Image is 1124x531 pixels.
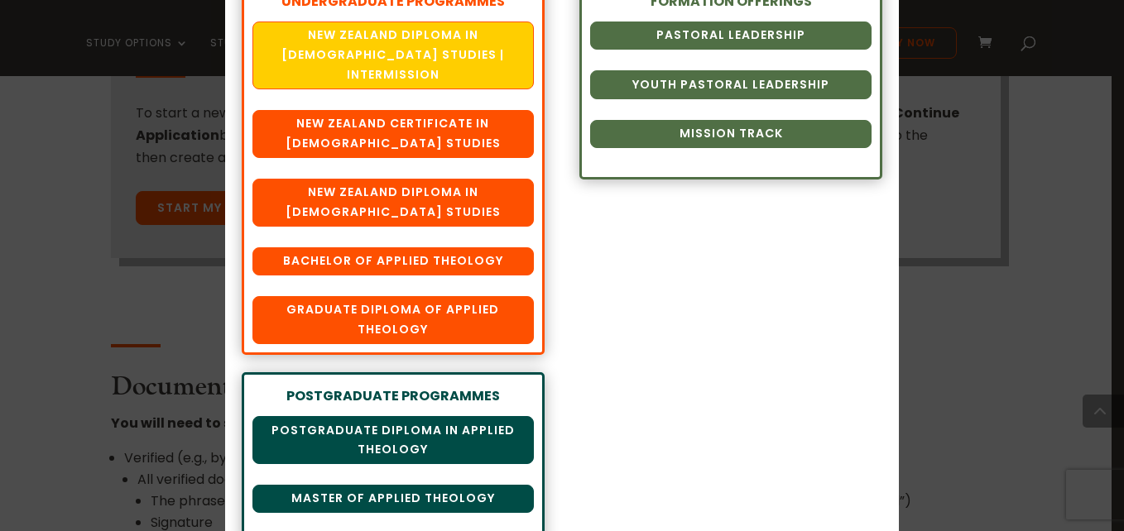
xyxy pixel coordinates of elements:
[252,22,534,89] a: New Zealand Diploma in [DEMOGRAPHIC_DATA] Studies | Intermission
[590,120,872,148] a: Mission Track
[252,296,534,344] a: Graduate Diploma of Applied Theology
[252,385,534,406] div: POSTGRADUATE PROGRAMMES
[252,179,534,227] a: New Zealand Diploma in [DEMOGRAPHIC_DATA] Studies
[252,110,534,158] a: New Zealand Certificate in [DEMOGRAPHIC_DATA] Studies
[590,22,872,50] a: Pastoral Leadership
[590,70,872,98] a: Youth Pastoral Leadership
[252,247,534,275] a: Bachelor of Applied Theology
[252,485,534,513] a: Master of Applied Theology
[252,416,534,464] a: Postgraduate Diploma in Applied Theology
